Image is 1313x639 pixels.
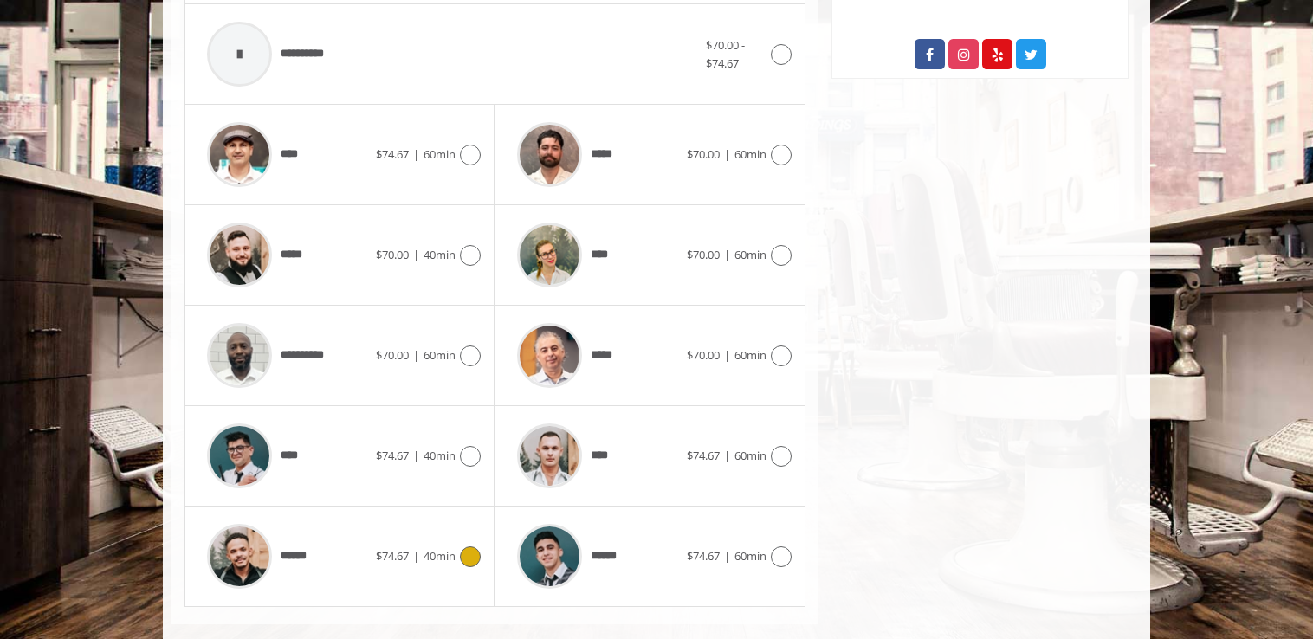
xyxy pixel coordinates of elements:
[413,146,419,162] span: |
[734,347,766,363] span: 60min
[376,347,409,363] span: $70.00
[413,448,419,463] span: |
[724,146,730,162] span: |
[424,247,456,262] span: 40min
[724,448,730,463] span: |
[424,347,456,363] span: 60min
[734,146,766,162] span: 60min
[376,448,409,463] span: $74.67
[687,247,720,262] span: $70.00
[413,347,419,363] span: |
[724,548,730,564] span: |
[376,548,409,564] span: $74.67
[424,146,456,162] span: 60min
[376,247,409,262] span: $70.00
[724,247,730,262] span: |
[687,548,720,564] span: $74.67
[424,548,456,564] span: 40min
[734,247,766,262] span: 60min
[687,146,720,162] span: $70.00
[734,548,766,564] span: 60min
[424,448,456,463] span: 40min
[734,448,766,463] span: 60min
[724,347,730,363] span: |
[687,347,720,363] span: $70.00
[687,448,720,463] span: $74.67
[376,146,409,162] span: $74.67
[413,548,419,564] span: |
[413,247,419,262] span: |
[706,37,745,71] span: $70.00 - $74.67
